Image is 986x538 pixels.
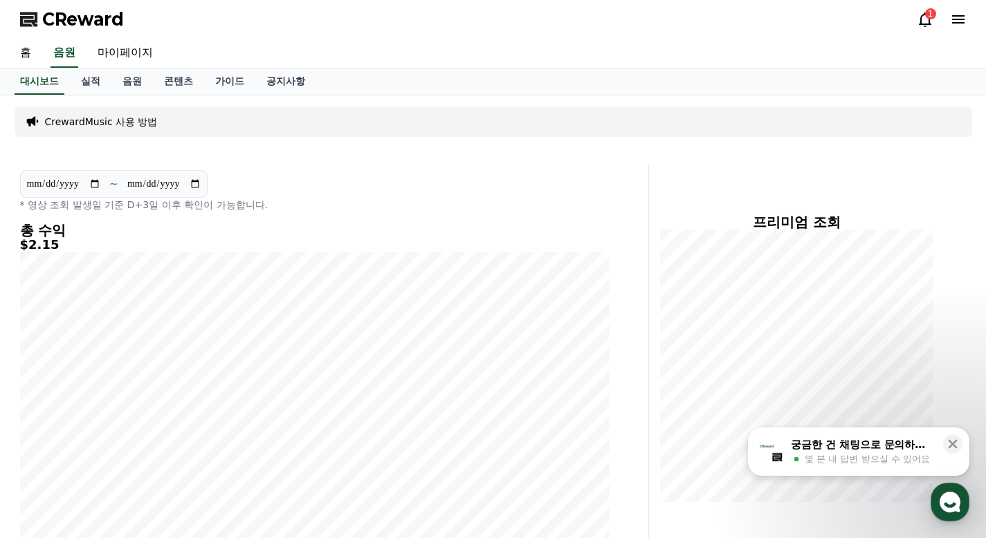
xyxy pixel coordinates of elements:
[86,39,164,68] a: 마이페이지
[20,198,610,212] p: * 영상 조회 발생일 기준 D+3일 이후 확인이 가능합니다.
[127,445,143,456] span: 대화
[214,444,230,455] span: 설정
[20,8,124,30] a: CReward
[70,68,111,95] a: 실적
[9,39,42,68] a: 홈
[20,238,610,252] h5: $2.15
[179,423,266,458] a: 설정
[153,68,204,95] a: 콘텐츠
[255,68,316,95] a: 공지사항
[109,176,118,192] p: ~
[925,8,936,19] div: 1
[111,68,153,95] a: 음원
[917,11,933,28] a: 1
[15,68,64,95] a: 대시보드
[4,423,91,458] a: 홈
[44,444,52,455] span: 홈
[51,39,78,68] a: 음원
[20,223,610,238] h4: 총 수익
[204,68,255,95] a: 가이드
[91,423,179,458] a: 대화
[42,8,124,30] span: CReward
[45,115,158,129] a: CrewardMusic 사용 방법
[660,214,933,230] h4: 프리미엄 조회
